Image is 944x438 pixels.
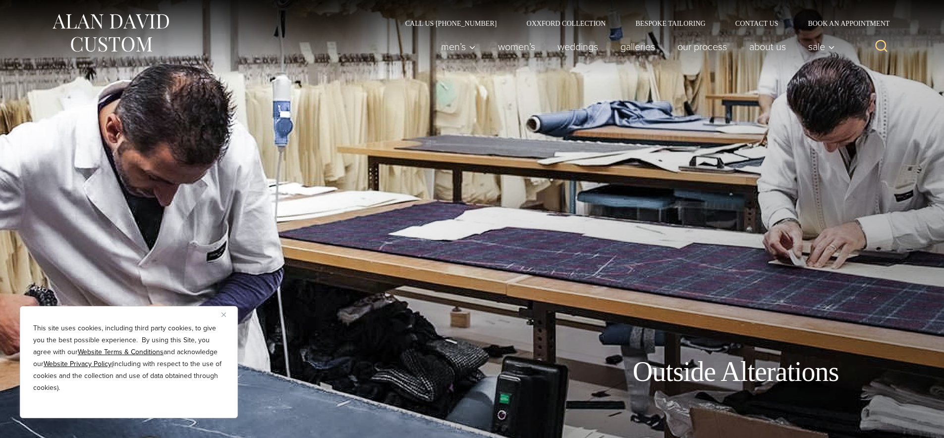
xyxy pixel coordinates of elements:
img: Alan David Custom [51,11,170,55]
a: weddings [546,37,609,57]
a: Website Terms & Conditions [78,347,164,357]
nav: Primary Navigation [430,37,840,57]
a: Women’s [487,37,546,57]
img: Close [222,313,226,317]
a: Website Privacy Policy [44,359,111,369]
nav: Secondary Navigation [390,20,893,27]
button: View Search Form [870,35,893,59]
a: Call Us [PHONE_NUMBER] [390,20,512,27]
span: Men’s [441,42,476,52]
a: Oxxford Collection [511,20,620,27]
span: Sale [808,42,835,52]
a: About Us [738,37,797,57]
p: This site uses cookies, including third party cookies, to give you the best possible experience. ... [33,322,224,394]
button: Close [222,309,233,320]
a: Book an Appointment [793,20,893,27]
a: Galleries [609,37,666,57]
h1: Outside Alterations [633,355,839,388]
a: Contact Us [721,20,793,27]
a: Bespoke Tailoring [620,20,720,27]
a: Our Process [666,37,738,57]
